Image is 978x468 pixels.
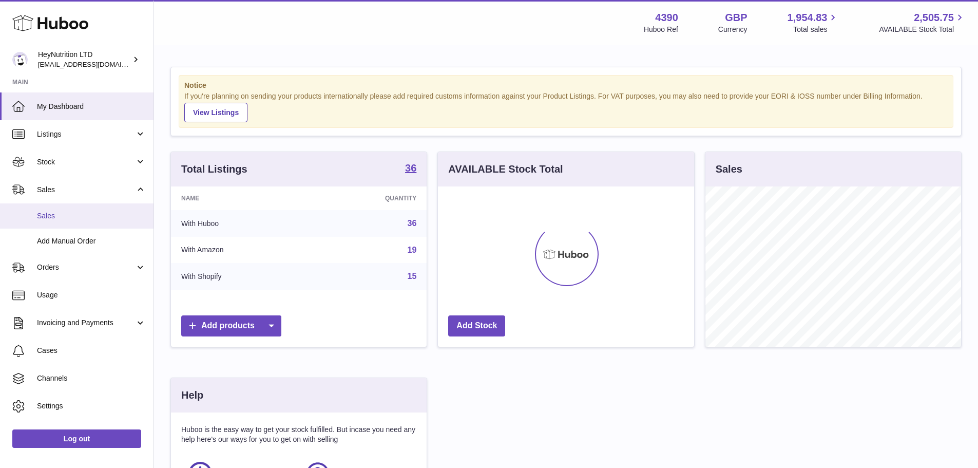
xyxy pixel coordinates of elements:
span: Total sales [793,25,839,34]
td: With Amazon [171,237,311,264]
span: Cases [37,346,146,355]
th: Quantity [311,186,427,210]
span: [EMAIL_ADDRESS][DOMAIN_NAME] [38,60,151,68]
h3: Help [181,388,203,402]
span: Settings [37,401,146,411]
a: 36 [405,163,416,175]
strong: 36 [405,163,416,173]
h3: Sales [716,162,742,176]
div: HeyNutrition LTD [38,50,130,69]
td: With Shopify [171,263,311,290]
a: View Listings [184,103,247,122]
span: Channels [37,373,146,383]
span: Orders [37,263,135,272]
span: Sales [37,185,135,195]
a: Log out [12,429,141,448]
h3: Total Listings [181,162,247,176]
strong: 4390 [655,11,678,25]
img: internalAdmin-4390@internal.huboo.com [12,52,28,67]
p: Huboo is the easy way to get your stock fulfilled. But incase you need any help here's our ways f... [181,425,416,444]
strong: GBP [725,11,747,25]
strong: Notice [184,81,948,90]
a: 15 [408,272,417,280]
a: 36 [408,219,417,228]
a: 2,505.75 AVAILABLE Stock Total [879,11,966,34]
span: Stock [37,157,135,167]
span: Add Manual Order [37,236,146,246]
span: Sales [37,211,146,221]
span: My Dashboard [37,102,146,111]
span: AVAILABLE Stock Total [879,25,966,34]
th: Name [171,186,311,210]
a: Add Stock [448,315,505,336]
span: 2,505.75 [914,11,954,25]
span: Listings [37,129,135,139]
a: 19 [408,246,417,254]
span: Usage [37,290,146,300]
span: 1,954.83 [788,11,828,25]
h3: AVAILABLE Stock Total [448,162,563,176]
a: 1,954.83 Total sales [788,11,839,34]
span: Invoicing and Payments [37,318,135,328]
div: If you're planning on sending your products internationally please add required customs informati... [184,91,948,122]
div: Huboo Ref [644,25,678,34]
div: Currency [718,25,747,34]
td: With Huboo [171,210,311,237]
a: Add products [181,315,281,336]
